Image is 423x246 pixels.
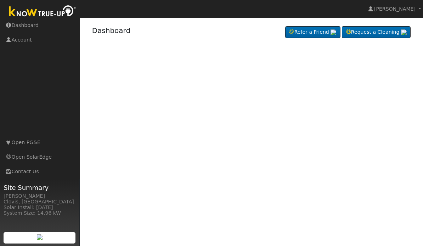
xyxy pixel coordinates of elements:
div: System Size: 14.96 kW [4,209,76,217]
img: retrieve [401,29,407,35]
div: Clovis, [GEOGRAPHIC_DATA] [4,198,76,206]
a: Dashboard [92,26,131,35]
div: Solar Install: [DATE] [4,204,76,211]
span: Site Summary [4,183,76,192]
a: Request a Cleaning [342,26,411,38]
a: Refer a Friend [285,26,340,38]
div: [PERSON_NAME] [4,192,76,200]
img: retrieve [37,234,43,240]
span: [PERSON_NAME] [374,6,416,12]
img: retrieve [331,29,336,35]
img: Know True-Up [5,4,80,20]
